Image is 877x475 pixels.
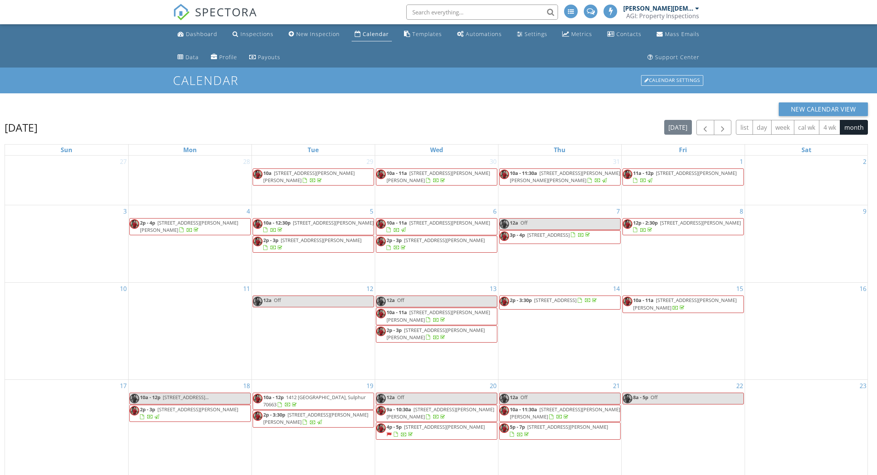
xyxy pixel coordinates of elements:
[488,380,498,392] a: Go to August 20, 2025
[376,236,497,253] a: 2p - 3p [STREET_ADDRESS][PERSON_NAME]
[387,170,490,184] span: [STREET_ADDRESS][PERSON_NAME][PERSON_NAME]
[387,309,490,323] span: [STREET_ADDRESS][PERSON_NAME][PERSON_NAME]
[118,156,128,168] a: Go to July 27, 2025
[615,205,621,217] a: Go to August 7, 2025
[5,156,128,205] td: Go to July 27, 2025
[242,283,251,295] a: Go to August 11, 2025
[352,27,392,41] a: Calendar
[376,309,386,318] img: 34f726baaf9a45b28f7d7045e95f4aca.jpeg
[140,219,155,226] span: 2p - 4p
[621,205,745,283] td: Go to August 8, 2025
[286,27,343,41] a: New Inspection
[499,168,621,186] a: 10a - 11:30a [STREET_ADDRESS][PERSON_NAME][PERSON_NAME][PERSON_NAME]
[500,297,509,306] img: 34f726baaf9a45b28f7d7045e95f4aca.jpeg
[174,27,220,41] a: Dashboard
[246,50,283,64] a: Payouts
[375,205,498,283] td: Go to August 6, 2025
[263,237,278,244] span: 2p - 3p
[858,380,868,392] a: Go to August 23, 2025
[510,297,532,304] span: 2p - 3:30p
[245,205,251,217] a: Go to August 4, 2025
[510,406,620,420] span: [STREET_ADDRESS][PERSON_NAME][PERSON_NAME]
[500,394,509,403] img: 34f726baaf9a45b28f7d7045e95f4aca.jpeg
[173,74,704,87] h1: Calendar
[655,53,699,61] div: Support Center
[375,156,498,205] td: Go to July 30, 2025
[173,4,190,20] img: The Best Home Inspection Software - Spectora
[499,405,621,422] a: 10a - 11:30a [STREET_ADDRESS][PERSON_NAME][PERSON_NAME]
[520,219,528,226] span: Off
[281,237,361,244] span: [STREET_ADDRESS][PERSON_NAME]
[365,283,375,295] a: Go to August 12, 2025
[654,27,703,41] a: Mass Emails
[157,406,238,413] span: [STREET_ADDRESS][PERSON_NAME]
[840,120,868,135] button: month
[510,423,525,430] span: 5p - 7p
[5,120,38,135] h2: [DATE]
[387,406,494,420] a: 9a - 10:30a [STREET_ADDRESS][PERSON_NAME][PERSON_NAME]
[861,156,868,168] a: Go to August 2, 2025
[251,156,375,205] td: Go to July 29, 2025
[736,120,753,135] button: list
[510,406,620,420] a: 10a - 11:30a [STREET_ADDRESS][PERSON_NAME][PERSON_NAME]
[735,380,745,392] a: Go to August 22, 2025
[263,411,285,418] span: 2p - 3:30p
[253,218,374,235] a: 10a - 12:30p [STREET_ADDRESS][PERSON_NAME]
[623,394,632,403] img: 34f726baaf9a45b28f7d7045e95f4aca.jpeg
[510,297,598,304] a: 2p - 3:30p [STREET_ADDRESS]
[253,168,374,186] a: 10a [STREET_ADDRESS][PERSON_NAME][PERSON_NAME]
[387,297,395,304] span: 12a
[633,170,737,184] a: 11a - 12p [STREET_ADDRESS][PERSON_NAME]
[363,30,389,38] div: Calendar
[633,219,741,233] a: 12p - 2:30p [STREET_ADDRESS][PERSON_NAME]
[128,205,251,283] td: Go to August 4, 2025
[500,423,509,433] img: 34f726baaf9a45b28f7d7045e95f4aca.jpeg
[429,145,445,155] a: Wednesday
[263,394,284,401] span: 10a - 12p
[387,219,407,226] span: 10a - 11a
[387,309,490,323] a: 10a - 11a [STREET_ADDRESS][PERSON_NAME][PERSON_NAME]
[492,205,498,217] a: Go to August 6, 2025
[186,30,217,38] div: Dashboard
[376,170,386,179] img: 34f726baaf9a45b28f7d7045e95f4aca.jpeg
[376,218,497,235] a: 10a - 11a [STREET_ADDRESS][PERSON_NAME]
[510,406,537,413] span: 10a - 11:30a
[274,297,281,304] span: Off
[263,411,368,425] a: 2p - 3:30p [STREET_ADDRESS][PERSON_NAME][PERSON_NAME]
[376,394,386,403] img: 34f726baaf9a45b28f7d7045e95f4aca.jpeg
[499,296,621,309] a: 2p - 3:30p [STREET_ADDRESS]
[118,380,128,392] a: Go to August 17, 2025
[253,394,262,403] img: 34f726baaf9a45b28f7d7045e95f4aca.jpeg
[454,27,505,41] a: Automations (Advanced)
[376,422,497,439] a: 4p - 5p [STREET_ADDRESS][PERSON_NAME]
[387,237,402,244] span: 2p - 3p
[263,219,291,226] span: 10a - 12:30p
[376,405,497,422] a: 9a - 10:30a [STREET_ADDRESS][PERSON_NAME][PERSON_NAME]
[122,205,128,217] a: Go to August 3, 2025
[771,120,794,135] button: week
[263,297,272,304] span: 12a
[738,156,745,168] a: Go to August 1, 2025
[406,5,558,20] input: Search everything...
[140,406,155,413] span: 2p - 3p
[163,394,209,401] span: [STREET_ADDRESS]...
[387,170,490,184] a: 10a - 11a [STREET_ADDRESS][PERSON_NAME][PERSON_NAME]
[651,394,658,401] span: Off
[510,219,518,226] span: 12a
[253,219,262,229] img: 34f726baaf9a45b28f7d7045e95f4aca.jpeg
[185,53,199,61] div: Data
[130,219,139,229] img: 34f726baaf9a45b28f7d7045e95f4aca.jpeg
[253,393,374,410] a: 10a - 12p 1412 [GEOGRAPHIC_DATA], Sulphur 70663
[500,231,509,241] img: 34f726baaf9a45b28f7d7045e95f4aca.jpeg
[140,394,160,401] span: 10a - 12p
[664,120,692,135] button: [DATE]
[253,237,262,246] img: 34f726baaf9a45b28f7d7045e95f4aca.jpeg
[263,237,361,251] a: 2p - 3p [STREET_ADDRESS][PERSON_NAME]
[819,120,840,135] button: 4 wk
[623,5,693,12] div: [PERSON_NAME][DEMOGRAPHIC_DATA]
[500,219,509,229] img: 34f726baaf9a45b28f7d7045e95f4aca.jpeg
[488,156,498,168] a: Go to July 30, 2025
[510,231,591,238] a: 3p - 4p [STREET_ADDRESS]
[251,205,375,283] td: Go to August 5, 2025
[498,283,621,380] td: Go to August 14, 2025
